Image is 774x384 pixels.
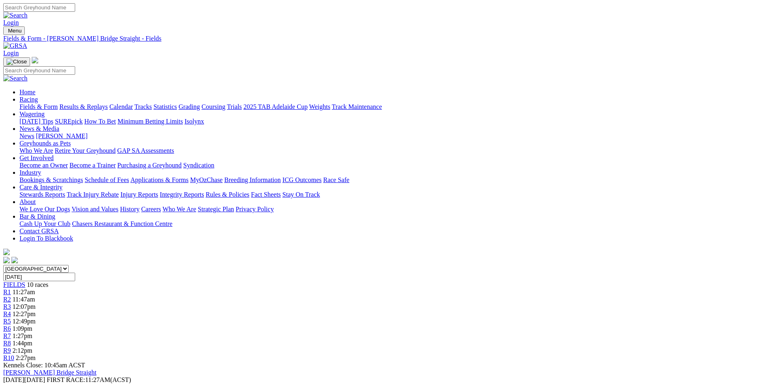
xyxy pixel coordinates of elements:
[13,347,33,354] span: 2:12pm
[120,191,158,198] a: Injury Reports
[20,191,771,198] div: Care & Integrity
[13,303,36,310] span: 12:07pm
[20,147,53,154] a: Who We Are
[20,206,70,213] a: We Love Our Dogs
[3,354,14,361] a: R10
[202,103,225,110] a: Coursing
[20,191,65,198] a: Stewards Reports
[72,220,172,227] a: Chasers Restaurant & Function Centre
[13,310,36,317] span: 12:27pm
[3,325,11,332] span: R6
[332,103,382,110] a: Track Maintenance
[227,103,242,110] a: Trials
[179,103,200,110] a: Grading
[243,103,308,110] a: 2025 TAB Adelaide Cup
[3,303,11,310] span: R3
[3,376,24,383] span: [DATE]
[20,220,771,228] div: Bar & Dining
[20,89,35,95] a: Home
[20,118,53,125] a: [DATE] Tips
[20,169,41,176] a: Industry
[85,176,129,183] a: Schedule of Fees
[117,118,183,125] a: Minimum Betting Limits
[59,103,108,110] a: Results & Replays
[3,12,28,19] img: Search
[323,176,349,183] a: Race Safe
[20,132,34,139] a: News
[36,132,87,139] a: [PERSON_NAME]
[20,111,45,117] a: Wagering
[3,257,10,263] img: facebook.svg
[198,206,234,213] a: Strategic Plan
[20,132,771,140] div: News & Media
[20,235,73,242] a: Login To Blackbook
[20,184,63,191] a: Care & Integrity
[3,332,11,339] a: R7
[20,213,55,220] a: Bar & Dining
[160,191,204,198] a: Integrity Reports
[3,310,11,317] a: R4
[20,162,68,169] a: Become an Owner
[3,249,10,255] img: logo-grsa-white.png
[13,318,36,325] span: 12:49pm
[72,206,118,213] a: Vision and Values
[3,318,11,325] a: R5
[3,296,11,303] span: R2
[11,257,18,263] img: twitter.svg
[13,332,33,339] span: 1:27pm
[20,125,59,132] a: News & Media
[20,206,771,213] div: About
[16,354,36,361] span: 2:27pm
[13,325,33,332] span: 1:09pm
[309,103,330,110] a: Weights
[20,154,54,161] a: Get Involved
[13,296,35,303] span: 11:47am
[184,118,204,125] a: Isolynx
[20,118,771,125] div: Wagering
[13,289,35,295] span: 11:27am
[154,103,177,110] a: Statistics
[206,191,249,198] a: Rules & Policies
[130,176,189,183] a: Applications & Forms
[3,19,19,26] a: Login
[134,103,152,110] a: Tracks
[55,147,116,154] a: Retire Your Greyhound
[3,3,75,12] input: Search
[85,118,116,125] a: How To Bet
[20,96,38,103] a: Racing
[3,347,11,354] a: R9
[282,176,321,183] a: ICG Outcomes
[67,191,119,198] a: Track Injury Rebate
[47,376,131,383] span: 11:27AM(ACST)
[3,376,45,383] span: [DATE]
[3,289,11,295] a: R1
[3,340,11,347] a: R8
[190,176,223,183] a: MyOzChase
[3,273,75,281] input: Select date
[20,228,59,234] a: Contact GRSA
[20,220,70,227] a: Cash Up Your Club
[163,206,196,213] a: Who We Are
[55,118,82,125] a: SUREpick
[3,42,27,50] img: GRSA
[141,206,161,213] a: Careers
[3,281,25,288] a: FIELDS
[3,369,96,376] a: [PERSON_NAME] Bridge Straight
[224,176,281,183] a: Breeding Information
[13,340,33,347] span: 1:44pm
[20,176,83,183] a: Bookings & Scratchings
[120,206,139,213] a: History
[251,191,281,198] a: Fact Sheets
[3,50,19,56] a: Login
[47,376,85,383] span: FIRST RACE:
[20,140,71,147] a: Greyhounds as Pets
[3,35,771,42] div: Fields & Form - [PERSON_NAME] Bridge Straight - Fields
[27,281,48,288] span: 10 races
[32,57,38,63] img: logo-grsa-white.png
